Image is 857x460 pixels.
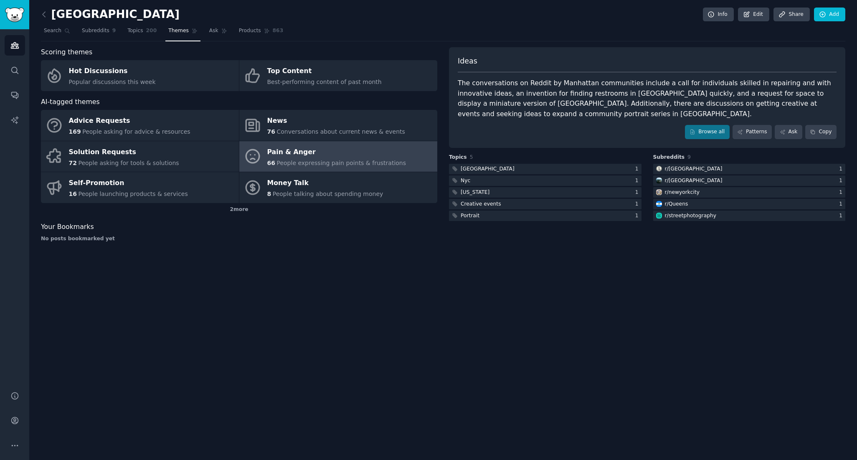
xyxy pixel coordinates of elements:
[839,165,845,173] div: 1
[653,199,846,209] a: Queensr/Queens1
[41,47,92,58] span: Scoring themes
[656,189,662,195] img: newyorkcity
[449,154,467,161] span: Topics
[239,27,261,35] span: Products
[112,27,116,35] span: 9
[5,8,24,22] img: GummySearch logo
[665,212,716,220] div: r/ streetphotography
[267,191,271,197] span: 8
[458,56,477,66] span: Ideas
[209,27,218,35] span: Ask
[461,165,515,173] div: [GEOGRAPHIC_DATA]
[82,27,109,35] span: Subreddits
[127,27,143,35] span: Topics
[656,201,662,207] img: Queens
[273,191,383,197] span: People talking about spending money
[461,201,501,208] div: Creative events
[236,24,286,41] a: Products863
[276,128,405,135] span: Conversations about current news & events
[635,189,641,196] div: 1
[814,8,845,22] a: Add
[41,235,437,243] div: No posts bookmarked yet
[41,110,239,141] a: Advice Requests169People asking for advice & resources
[124,24,160,41] a: Topics200
[839,177,845,185] div: 1
[635,177,641,185] div: 1
[653,175,846,186] a: manhattanr/[GEOGRAPHIC_DATA]1
[839,189,845,196] div: 1
[69,145,179,159] div: Solution Requests
[239,172,437,203] a: Money Talk8People talking about spending money
[449,211,641,221] a: Portrait1
[44,27,61,35] span: Search
[733,125,772,139] a: Patterns
[449,164,641,174] a: [GEOGRAPHIC_DATA]1
[653,164,846,174] a: Brooklynr/[GEOGRAPHIC_DATA]1
[69,128,81,135] span: 169
[665,201,688,208] div: r/ Queens
[41,97,100,107] span: AI-tagged themes
[41,24,73,41] a: Search
[267,114,405,128] div: News
[41,60,239,91] a: Hot DiscussionsPopular discussions this week
[41,172,239,203] a: Self-Promotion16People launching products & services
[69,191,77,197] span: 16
[78,160,179,166] span: People asking for tools & solutions
[665,177,723,185] div: r/ [GEOGRAPHIC_DATA]
[168,27,189,35] span: Themes
[653,154,685,161] span: Subreddits
[69,160,77,166] span: 72
[656,166,662,172] img: Brooklyn
[41,141,239,172] a: Solution Requests72People asking for tools & solutions
[78,191,188,197] span: People launching products & services
[82,128,190,135] span: People asking for advice & resources
[267,145,406,159] div: Pain & Anger
[276,160,406,166] span: People expressing pain points & frustrations
[738,8,769,22] a: Edit
[146,27,157,35] span: 200
[206,24,230,41] a: Ask
[449,187,641,198] a: [US_STATE]1
[470,154,473,160] span: 5
[839,212,845,220] div: 1
[653,187,846,198] a: newyorkcityr/newyorkcity1
[461,212,479,220] div: Portrait
[665,189,700,196] div: r/ newyorkcity
[653,211,846,221] a: streetphotographyr/streetphotography1
[41,222,94,232] span: Your Bookmarks
[69,65,156,78] div: Hot Discussions
[656,178,662,183] img: manhattan
[267,128,275,135] span: 76
[665,165,723,173] div: r/ [GEOGRAPHIC_DATA]
[239,141,437,172] a: Pain & Anger66People expressing pain points & frustrations
[267,160,275,166] span: 66
[267,177,383,190] div: Money Talk
[687,154,691,160] span: 9
[458,78,837,119] div: The conversations on Reddit by Manhattan communities include a call for individuals skilled in re...
[79,24,119,41] a: Subreddits9
[165,24,200,41] a: Themes
[635,165,641,173] div: 1
[69,114,190,128] div: Advice Requests
[267,79,382,85] span: Best-performing content of past month
[775,125,802,139] a: Ask
[239,60,437,91] a: Top ContentBest-performing content of past month
[635,201,641,208] div: 1
[461,177,470,185] div: Nyc
[41,8,180,21] h2: [GEOGRAPHIC_DATA]
[635,212,641,220] div: 1
[69,79,156,85] span: Popular discussions this week
[656,213,662,219] img: streetphotography
[267,65,382,78] div: Top Content
[773,8,809,22] a: Share
[69,177,188,190] div: Self-Promotion
[461,189,489,196] div: [US_STATE]
[839,201,845,208] div: 1
[703,8,734,22] a: Info
[273,27,284,35] span: 863
[41,203,437,216] div: 2 more
[685,125,730,139] a: Browse all
[449,175,641,186] a: Nyc1
[239,110,437,141] a: News76Conversations about current news & events
[449,199,641,209] a: Creative events1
